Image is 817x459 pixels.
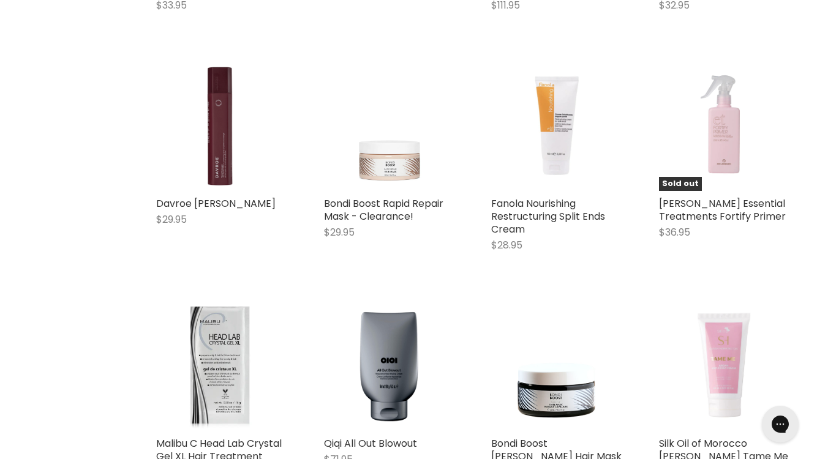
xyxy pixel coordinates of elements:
span: $29.95 [324,225,355,239]
img: Qiqi All Out Blowout [324,300,455,431]
a: Qiqi All Out Blowout [324,436,417,450]
span: $36.95 [659,225,690,239]
a: Davroe [PERSON_NAME] [156,196,276,211]
span: $28.95 [491,238,522,252]
iframe: Gorgias live chat messenger [756,401,805,447]
span: Sold out [659,177,702,191]
img: Fanola Nourishing Restructuring Split Ends Cream [491,60,622,191]
a: De Lorenzo Essential Treatments Fortify PrimerSold out [659,60,790,191]
a: Bondi Boost Rapid Repair Mask - Clearance! [324,196,443,223]
img: Bondi Boost Rapid Repair Mask - Clearance! [324,60,455,191]
a: [PERSON_NAME] Essential Treatments Fortify Primer [659,196,786,223]
img: Malibu C Head Lab Crystal Gel XL Hair Treatment [156,300,287,431]
img: Silk Oil of Morocco Sarah Harrington Tame Me [659,300,790,431]
a: Fanola Nourishing Restructuring Split Ends Cream [491,196,605,236]
img: Bondi Boost HG Miracle Hair Mask [491,300,622,431]
img: Davroe Tame Detangler [156,60,287,191]
span: $29.95 [156,212,187,226]
img: De Lorenzo Essential Treatments Fortify Primer [659,60,790,191]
